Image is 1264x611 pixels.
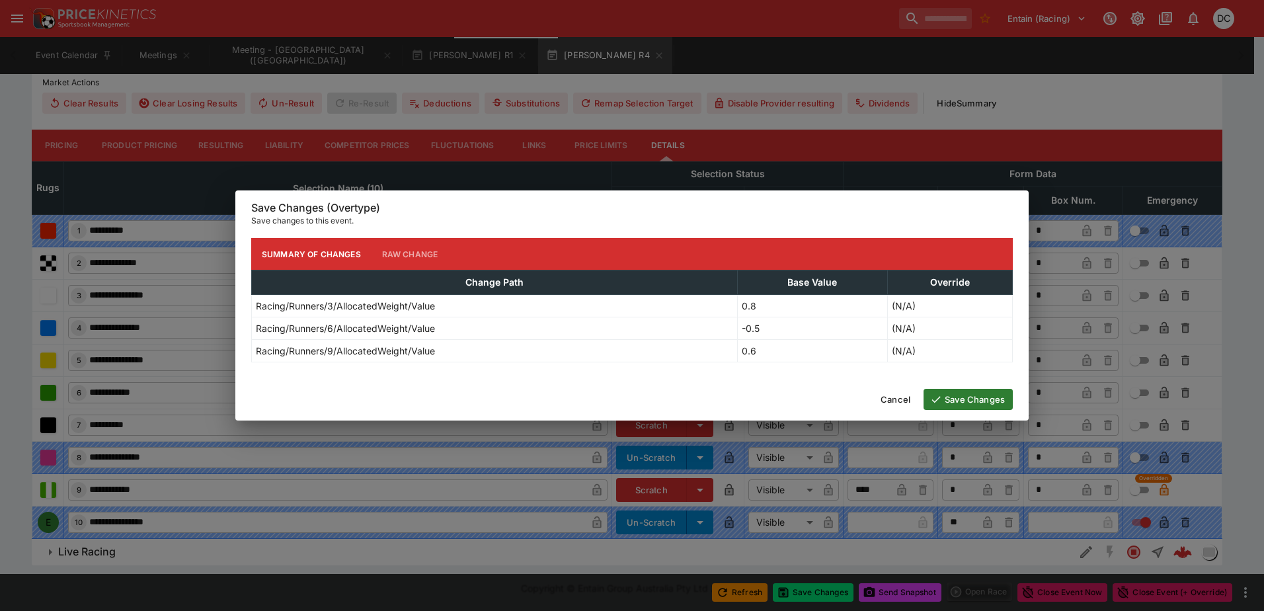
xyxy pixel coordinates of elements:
[256,321,435,335] p: Racing/Runners/6/AllocatedWeight/Value
[737,295,888,317] td: 0.8
[873,389,918,410] button: Cancel
[737,270,888,295] th: Base Value
[251,238,372,270] button: Summary of Changes
[888,295,1013,317] td: (N/A)
[737,340,888,362] td: 0.6
[737,317,888,340] td: -0.5
[888,340,1013,362] td: (N/A)
[256,299,435,313] p: Racing/Runners/3/AllocatedWeight/Value
[252,270,738,295] th: Change Path
[888,270,1013,295] th: Override
[256,344,435,358] p: Racing/Runners/9/AllocatedWeight/Value
[372,238,449,270] button: Raw Change
[924,389,1013,410] button: Save Changes
[251,201,1013,215] h6: Save Changes (Overtype)
[888,317,1013,340] td: (N/A)
[251,214,1013,227] p: Save changes to this event.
